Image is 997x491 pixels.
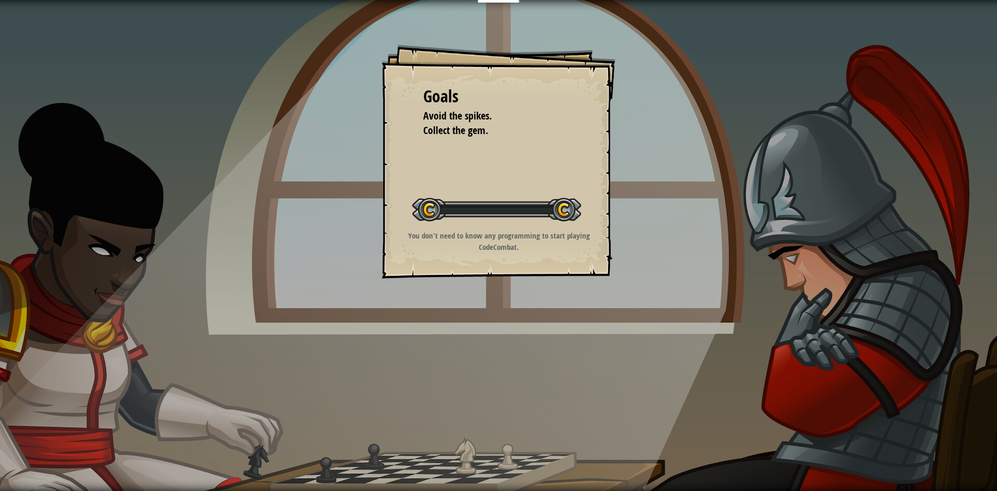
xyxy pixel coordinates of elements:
[423,123,488,137] span: Collect the gem.
[423,109,492,123] span: Avoid the spikes.
[410,123,571,138] li: Collect the gem.
[395,230,603,253] p: You don't need to know any programming to start playing CodeCombat.
[423,85,574,109] div: Goals
[410,109,571,124] li: Avoid the spikes.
